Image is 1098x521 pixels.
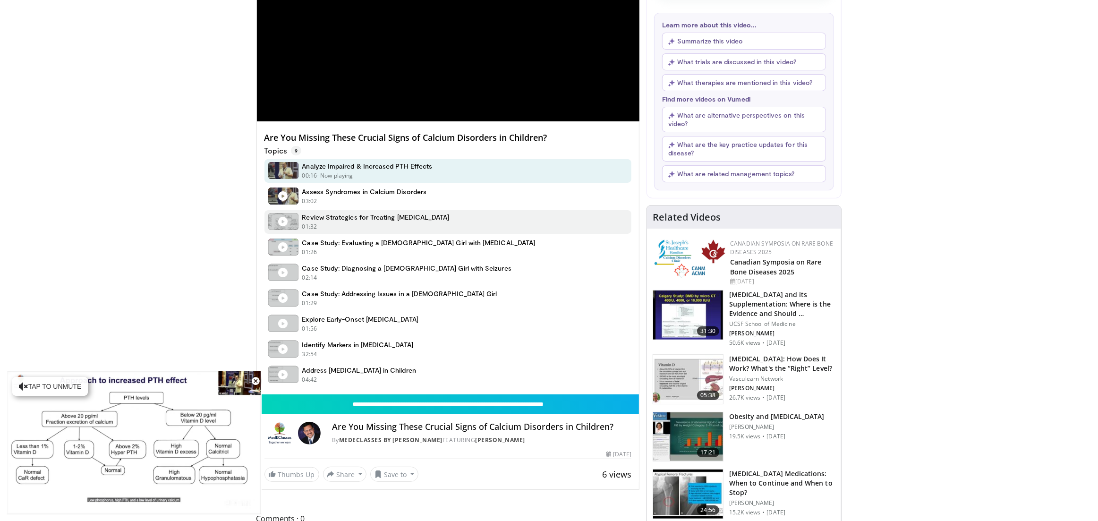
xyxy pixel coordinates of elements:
[729,384,835,392] p: [PERSON_NAME]
[606,450,631,459] div: [DATE]
[767,433,786,440] p: [DATE]
[762,433,765,440] div: ·
[332,422,631,432] h4: Are You Missing These Crucial Signs of Calcium Disorders in Children?
[339,436,443,444] a: MedEClasses by [PERSON_NAME]
[662,95,826,103] p: Find more videos on Vumedi
[730,277,834,286] div: [DATE]
[7,371,262,514] video-js: Video Player
[762,509,765,516] div: ·
[729,433,760,440] p: 19.5K views
[323,467,367,482] button: Share
[291,146,301,155] span: 9
[602,469,631,480] span: 6 views
[653,412,723,461] img: 0df8ca06-75ef-4873-806f-abcb553c84b6.150x105_q85_crop-smart_upscale.jpg
[653,212,721,223] h4: Related Videos
[12,377,88,396] button: Tap to unmute
[332,436,631,444] div: By FEATURING
[662,33,826,50] button: Summarize this video
[655,239,725,278] img: 59b7dea3-8883-45d6-a110-d30c6cb0f321.png.150x105_q85_autocrop_double_scale_upscale_version-0.2.png
[264,467,319,482] a: Thumbs Up
[767,394,786,401] p: [DATE]
[729,469,835,497] h3: [MEDICAL_DATA] Medications: When to Continue and When to Stop?
[729,290,835,318] h3: [MEDICAL_DATA] and its Supplementation: Where is the Evidence and Should …
[729,354,835,373] h3: [MEDICAL_DATA]: How Does It Work? What's the “Right” Level?
[730,239,833,256] a: Canadian Symposia on Rare Bone Diseases 2025
[662,74,826,91] button: What therapies are mentioned in this video?
[730,257,822,276] a: Canadian Symposia on Rare Bone Diseases 2025
[302,248,317,256] p: 01:26
[302,350,317,359] p: 32:54
[264,133,632,143] h4: Are You Missing These Crucial Signs of Calcium Disorders in Children?
[302,366,416,375] h4: Address [MEDICAL_DATA] in Children
[662,136,826,162] button: What are the key practice updates for this disease?
[653,354,835,404] a: 05:38 [MEDICAL_DATA]: How Does It Work? What's the “Right” Level? Vasculearn Network [PERSON_NAME...
[729,394,760,401] p: 26.7K views
[302,222,317,231] p: 01:32
[762,339,765,347] div: ·
[302,299,317,307] p: 01:29
[767,339,786,347] p: [DATE]
[302,264,511,273] h4: Case Study: Diagnosing a [DEMOGRAPHIC_DATA] Girl with Seizures
[302,341,413,349] h4: Identify Markers in [MEDICAL_DATA]
[317,171,353,180] p: - Now playing
[302,315,418,324] h4: Explore Early-Onset [MEDICAL_DATA]
[246,371,265,391] button: Close
[662,165,826,182] button: What are related management topics?
[264,146,301,155] p: Topics
[370,467,418,482] button: Save to
[729,423,825,431] p: [PERSON_NAME]
[697,326,720,336] span: 31:30
[302,273,317,282] p: 02:14
[653,355,723,404] img: 8daf03b8-df50-44bc-88e2-7c154046af55.150x105_q85_crop-smart_upscale.jpg
[697,448,720,457] span: 17:21
[302,290,497,298] h4: Case Study: Addressing Issues in a [DEMOGRAPHIC_DATA] Girl
[302,239,536,247] h4: Case Study: Evaluating a [DEMOGRAPHIC_DATA] Girl with [MEDICAL_DATA]
[729,499,835,507] p: [PERSON_NAME]
[729,339,760,347] p: 50.6K views
[662,107,826,132] button: What are alternative perspectives on this video?
[662,21,826,29] p: Learn more about this video...
[302,188,427,196] h4: Assess Syndromes in Calcium Disorders
[729,320,835,328] p: UCSF School of Medicine
[653,412,835,462] a: 17:21 Obesity and [MEDICAL_DATA] [PERSON_NAME] 19.5K views · [DATE]
[697,391,720,400] span: 05:38
[653,470,723,519] img: a7bc7889-55e5-4383-bab6-f6171a83b938.150x105_q85_crop-smart_upscale.jpg
[302,197,317,205] p: 03:02
[729,375,835,383] p: Vasculearn Network
[662,53,826,70] button: What trials are discussed in this video?
[767,509,786,516] p: [DATE]
[762,394,765,401] div: ·
[729,412,825,421] h3: Obesity and [MEDICAL_DATA]
[298,422,321,444] img: Avatar
[476,436,526,444] a: [PERSON_NAME]
[729,330,835,337] p: [PERSON_NAME]
[264,422,295,444] img: MedEClasses by Dr. Anurag Bajpai
[653,290,723,340] img: 4bb25b40-905e-443e-8e37-83f056f6e86e.150x105_q85_crop-smart_upscale.jpg
[302,325,317,333] p: 01:56
[302,213,450,222] h4: Review Strategies for Treating [MEDICAL_DATA]
[302,171,317,180] p: 00:16
[729,509,760,516] p: 15.2K views
[653,469,835,519] a: 24:56 [MEDICAL_DATA] Medications: When to Continue and When to Stop? [PERSON_NAME] 15.2K views · ...
[697,505,720,515] span: 24:56
[302,162,433,171] h4: Analyze Impaired & Increased PTH Effects
[653,290,835,347] a: 31:30 [MEDICAL_DATA] and its Supplementation: Where is the Evidence and Should … UCSF School of M...
[302,376,317,384] p: 04:42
